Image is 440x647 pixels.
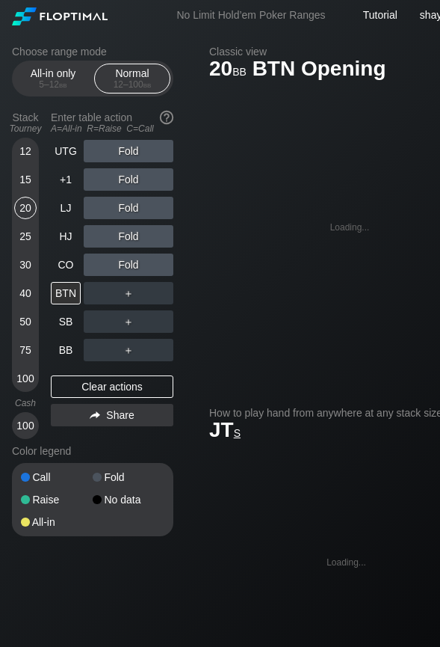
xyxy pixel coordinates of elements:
div: Enter table action [51,105,173,140]
div: +1 [51,168,81,191]
span: bb [232,62,247,79]
div: Stack [6,105,45,140]
div: ＋ [84,282,173,304]
div: Clear actions [51,375,173,398]
div: Cash [6,398,45,408]
div: Fold [84,140,173,162]
div: Call [21,472,93,482]
div: 12 [14,140,37,162]
img: Floptimal logo [12,7,108,25]
div: 30 [14,254,37,276]
div: LJ [51,197,81,219]
div: No data [93,494,164,505]
div: 75 [14,339,37,361]
div: 100 [14,414,37,437]
div: Loading... [326,557,366,568]
div: 40 [14,282,37,304]
div: Fold [84,168,173,191]
div: Loading... [330,222,370,233]
div: Fold [84,197,173,219]
h2: Choose range mode [12,46,173,58]
div: ＋ [84,339,173,361]
div: HJ [51,225,81,248]
div: 20 [14,197,37,219]
div: All-in only [19,64,87,93]
div: Normal [98,64,167,93]
span: bb [143,79,152,90]
div: Color legend [12,439,173,463]
div: A=All-in R=Raise C=Call [51,123,173,134]
img: help.32db89a4.svg [158,109,175,126]
div: All-in [21,517,93,527]
div: UTG [51,140,81,162]
div: Share [51,404,173,426]
div: 5 – 12 [22,79,84,90]
div: Fold [93,472,164,482]
div: Tourney [6,123,45,134]
div: 15 [14,168,37,191]
img: share.864f2f62.svg [90,411,100,420]
div: 50 [14,310,37,333]
div: 100 [14,367,37,390]
a: Tutorial [363,9,397,21]
span: bb [59,79,67,90]
div: CO [51,254,81,276]
div: 25 [14,225,37,248]
div: No Limit Hold’em Poker Ranges [154,9,347,25]
div: Raise [21,494,93,505]
div: Fold [84,254,173,276]
span: BTN Opening [250,58,388,82]
span: 20 [207,58,249,82]
div: 12 – 100 [101,79,164,90]
div: BB [51,339,81,361]
div: Fold [84,225,173,248]
span: s [234,423,241,440]
div: ＋ [84,310,173,333]
div: SB [51,310,81,333]
div: BTN [51,282,81,304]
span: JT [209,418,241,441]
